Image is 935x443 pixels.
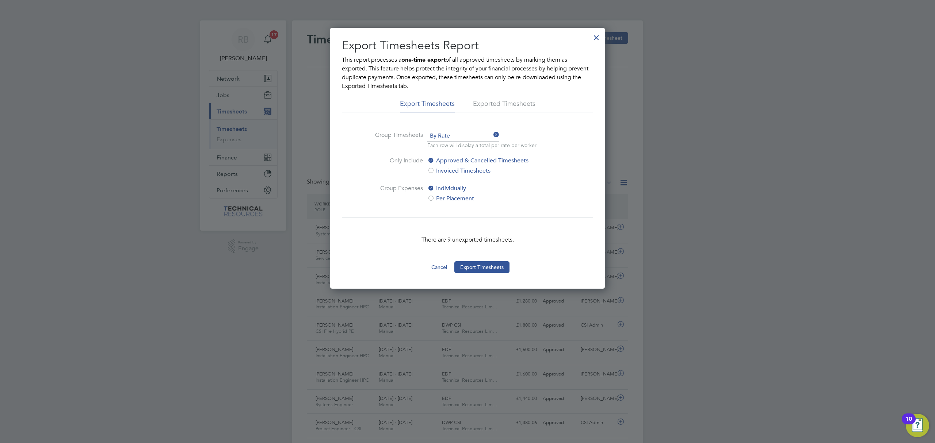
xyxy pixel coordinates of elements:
label: Per Placement [427,194,550,203]
b: one-time export [401,56,446,63]
label: Group Expenses [368,184,423,203]
button: Cancel [425,261,453,273]
div: 10 [905,419,912,428]
label: Only Include [368,156,423,175]
button: Open Resource Center, 10 new notifications [906,414,929,437]
p: There are 9 unexported timesheets. [342,235,593,244]
label: Group Timesheets [368,131,423,147]
p: This report processes a of all approved timesheets by marking them as exported. This feature help... [342,55,593,90]
li: Export Timesheets [400,99,455,112]
li: Exported Timesheets [473,99,535,112]
h2: Export Timesheets Report [342,38,593,53]
label: Approved & Cancelled Timesheets [427,156,550,165]
p: Each row will display a total per rate per worker [427,142,537,149]
span: By Rate [427,131,499,142]
label: Individually [427,184,550,193]
label: Invoiced Timesheets [427,166,550,175]
button: Export Timesheets [454,261,510,273]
